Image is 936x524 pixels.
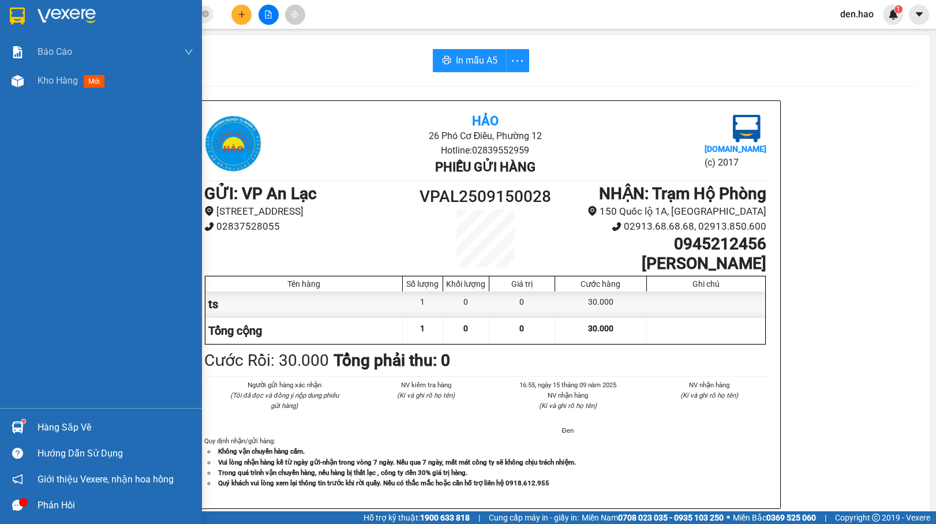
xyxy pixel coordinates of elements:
div: Quy định nhận/gửi hàng : [204,436,766,488]
span: down [184,47,193,57]
span: environment [204,206,214,216]
i: (Kí và ghi rõ họ tên) [539,402,597,410]
div: Phản hồi [38,497,193,514]
span: message [12,500,23,511]
li: NV nhận hàng [653,380,767,390]
span: Báo cáo [38,44,72,59]
img: warehouse-icon [12,75,24,87]
button: plus [231,5,252,25]
i: (Kí và ghi rõ họ tên) [397,391,455,399]
span: Miền Bắc [733,511,816,524]
img: logo.jpg [204,115,262,173]
button: aim [285,5,305,25]
span: caret-down [914,9,924,20]
div: Khối lượng [446,279,486,289]
li: Đen [511,425,625,436]
span: 30.000 [588,324,613,333]
sup: 1 [894,5,903,13]
b: Phiếu gửi hàng [435,160,536,174]
span: phone [204,222,214,231]
span: 0 [519,324,524,333]
span: ⚪️ [727,515,730,520]
span: 1 [420,324,425,333]
span: aim [291,10,299,18]
div: Cước Rồi : 30.000 [204,348,329,373]
sup: 1 [22,420,25,423]
span: Cung cấp máy in - giấy in: [489,511,579,524]
h1: 0945212456 [556,234,766,254]
b: [DOMAIN_NAME] [705,144,766,154]
b: Hảo [472,114,499,128]
li: NV kiểm tra hàng [369,380,484,390]
li: NV nhận hàng [511,390,625,401]
li: (c) 2017 [705,155,766,170]
span: mới [84,75,104,88]
b: GỬI : VP An Lạc [204,184,317,203]
div: Số lượng [406,279,440,289]
span: notification [12,474,23,485]
span: file-add [264,10,272,18]
img: logo-vxr [10,8,25,25]
span: Giới thiệu Vexere, nhận hoa hồng [38,472,174,486]
span: environment [587,206,597,216]
span: In mẫu A5 [456,53,497,68]
li: 150 Quốc lộ 1A, [GEOGRAPHIC_DATA] [556,204,766,219]
div: Tên hàng [208,279,399,289]
li: 02837528055 [204,219,415,234]
div: ts [205,291,403,317]
i: (Tôi đã đọc và đồng ý nộp dung phiếu gửi hàng) [230,391,339,410]
span: 0 [463,324,468,333]
img: logo.jpg [733,115,761,143]
span: Kho hàng [38,75,78,86]
strong: Quý khách vui lòng xem lại thông tin trước khi rời quầy. Nếu có thắc mắc hoặc cần hỗ trợ liên hệ ... [218,479,549,487]
span: | [478,511,480,524]
button: more [506,49,529,72]
img: solution-icon [12,46,24,58]
div: Ghi chú [650,279,762,289]
span: | [825,511,826,524]
li: 26 Phó Cơ Điều, Phường 12 [298,129,672,143]
span: close-circle [202,9,209,20]
button: file-add [259,5,279,25]
div: 0 [443,291,489,317]
li: [STREET_ADDRESS] [204,204,415,219]
div: Hàng sắp về [38,419,193,436]
img: warehouse-icon [12,421,24,433]
strong: Không vận chuyển hàng cấm. [218,447,305,455]
i: (Kí và ghi rõ họ tên) [680,391,738,399]
div: Hướng dẫn sử dụng [38,445,193,462]
div: Cước hàng [558,279,643,289]
span: printer [442,55,451,66]
span: question-circle [12,448,23,459]
h1: VPAL2509150028 [415,184,556,209]
div: Giá trị [492,279,552,289]
span: Tổng cộng [208,324,262,338]
span: copyright [872,514,880,522]
span: close-circle [202,10,209,17]
button: printerIn mẫu A5 [433,49,507,72]
span: Hỗ trợ kỹ thuật: [364,511,470,524]
h1: [PERSON_NAME] [556,254,766,274]
div: 30.000 [555,291,647,317]
strong: 0708 023 035 - 0935 103 250 [618,513,724,522]
span: 1 [896,5,900,13]
b: Tổng phải thu: 0 [334,351,450,370]
strong: 0369 525 060 [766,513,816,522]
li: 16:55, ngày 15 tháng 09 năm 2025 [511,380,625,390]
div: 1 [403,291,443,317]
div: 0 [489,291,555,317]
span: more [507,54,529,68]
li: 02913.68.68.68, 02913.850.600 [556,219,766,234]
button: caret-down [909,5,929,25]
img: icon-new-feature [888,9,898,20]
span: phone [612,222,621,231]
strong: Trong quá trình vận chuyển hàng, nếu hàng bị thất lạc , công ty đền 30% giá trị hàng. [218,469,467,477]
span: Miền Nam [582,511,724,524]
b: NHẬN : Trạm Hộ Phòng [599,184,766,203]
strong: 1900 633 818 [420,513,470,522]
span: plus [238,10,246,18]
li: Hotline: 02839552959 [298,143,672,158]
span: den.hao [831,7,883,21]
li: Người gửi hàng xác nhận [227,380,342,390]
strong: Vui lòng nhận hàng kể từ ngày gửi-nhận trong vòng 7 ngày. Nếu qua 7 ngày, mất mát công ty sẽ khôn... [218,458,576,466]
